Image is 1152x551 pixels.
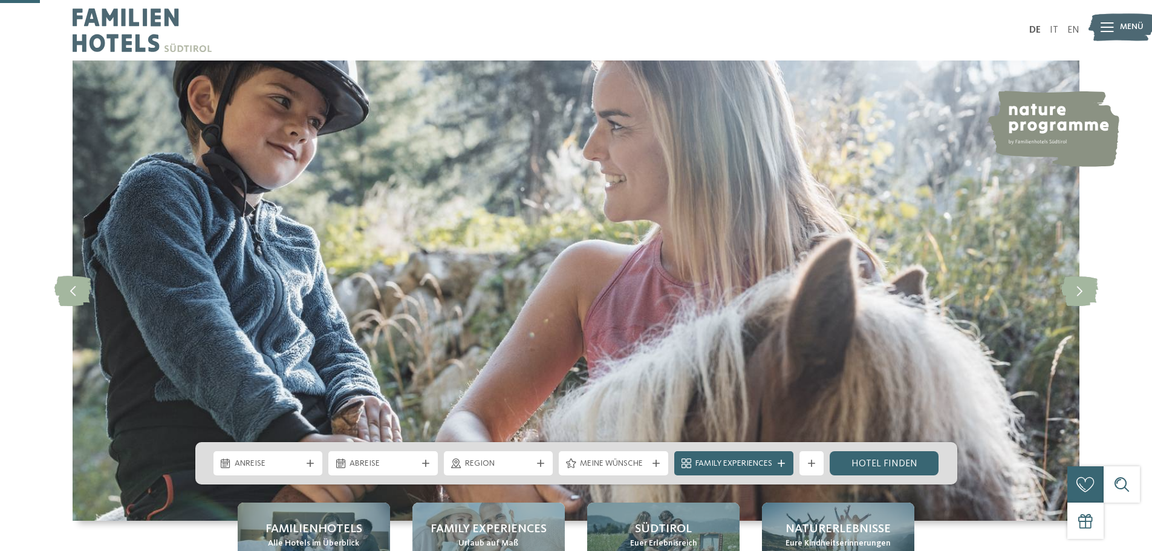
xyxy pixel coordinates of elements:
img: Familienhotels Südtirol: The happy family places [73,60,1079,521]
span: Meine Wünsche [580,458,647,470]
span: Family Experiences [695,458,772,470]
span: Urlaub auf Maß [458,538,518,550]
span: Eure Kindheitserinnerungen [786,538,891,550]
span: Region [465,458,532,470]
span: Anreise [235,458,302,470]
a: IT [1050,25,1058,35]
span: Menü [1120,21,1144,33]
span: Südtirol [635,521,692,538]
span: Alle Hotels im Überblick [268,538,359,550]
span: Family Experiences [431,521,547,538]
a: Hotel finden [830,451,939,475]
a: DE [1029,25,1041,35]
span: Euer Erlebnisreich [630,538,697,550]
a: EN [1067,25,1079,35]
img: nature programme by Familienhotels Südtirol [986,91,1119,167]
span: Naturerlebnisse [786,521,891,538]
span: Familienhotels [265,521,362,538]
span: Abreise [350,458,417,470]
